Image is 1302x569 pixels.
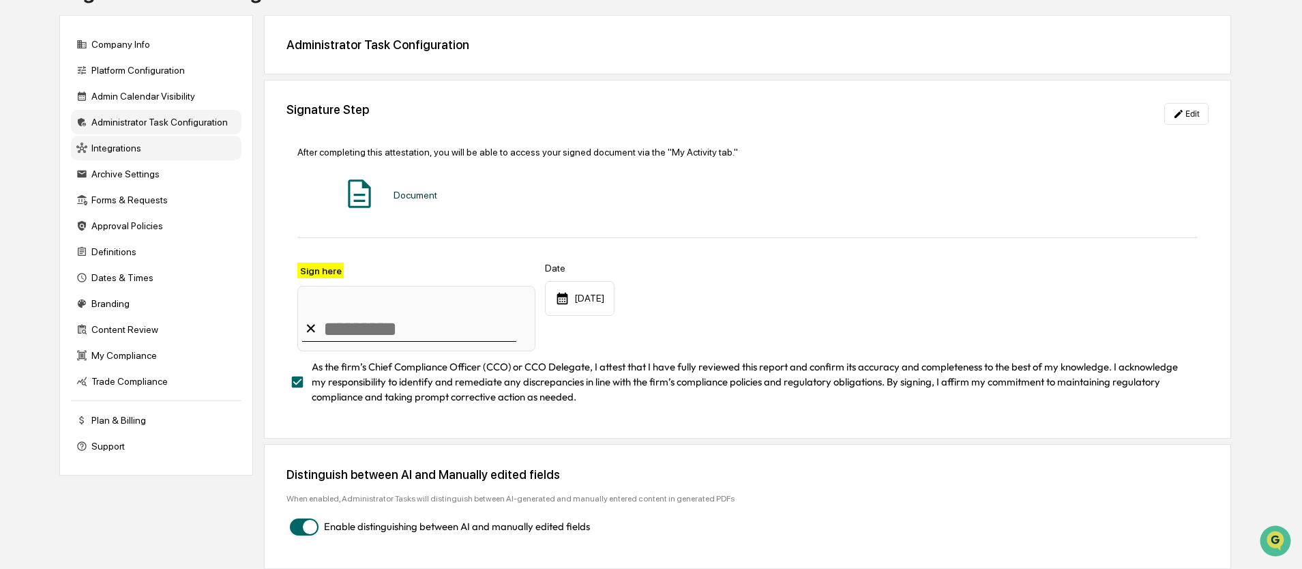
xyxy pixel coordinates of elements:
[93,166,175,191] a: 🗄️Attestations
[71,317,241,342] div: Content Review
[136,231,165,242] span: Pylon
[312,360,1187,405] span: As the firm’s Chief Compliance Officer (CCO) or CCO Delegate, I attest that I have fully reviewed...
[71,408,241,433] div: Plan & Billing
[71,265,241,290] div: Dates & Times
[71,188,241,212] div: Forms & Requests
[290,519,319,536] button: Enable distinguishing between AI and manually edited fields
[545,281,615,316] div: [DATE]
[71,343,241,368] div: My Compliance
[71,214,241,238] div: Approval Policies
[71,162,241,186] div: Archive Settings
[286,467,560,482] div: Distinguish between AI and Manually edited fields
[297,147,1198,158] div: After completing this attestation, you will be able to access your signed document via the "My Ac...
[305,320,317,337] div: ✕
[14,173,25,184] div: 🖐️
[232,108,248,125] button: Start new chat
[113,172,169,186] span: Attestations
[71,58,241,83] div: Platform Configuration
[14,104,38,129] img: 1746055101610-c473b297-6a78-478c-a979-82029cc54cd1
[71,136,241,160] div: Integrations
[394,190,437,201] div: Document
[8,192,91,217] a: 🔎Data Lookup
[27,198,86,211] span: Data Lookup
[324,519,590,534] span: Enable distinguishing between AI and manually edited fields
[8,166,93,191] a: 🖐️Preclearance
[71,239,241,264] div: Definitions
[14,199,25,210] div: 🔎
[71,110,241,134] div: Administrator Task Configuration
[46,118,173,129] div: We're available if you need us!
[71,291,241,316] div: Branding
[46,104,224,118] div: Start new chat
[297,263,344,278] label: Sign here
[71,84,241,108] div: Admin Calendar Visibility
[342,177,376,211] img: Document Icon
[286,102,369,117] div: Signature Step
[27,172,88,186] span: Preclearance
[71,434,241,458] div: Support
[545,263,615,274] label: Date
[1258,524,1295,561] iframe: Open customer support
[71,32,241,57] div: Company Info
[14,29,248,50] p: How can we help?
[71,369,241,394] div: Trade Compliance
[99,173,110,184] div: 🗄️
[286,38,1209,52] div: Administrator Task Configuration
[96,231,165,242] a: Powered byPylon
[286,494,1209,504] div: When enabled, Administrator Tasks will distinguish between AI-generated and manually entered cont...
[1164,103,1209,125] button: Edit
